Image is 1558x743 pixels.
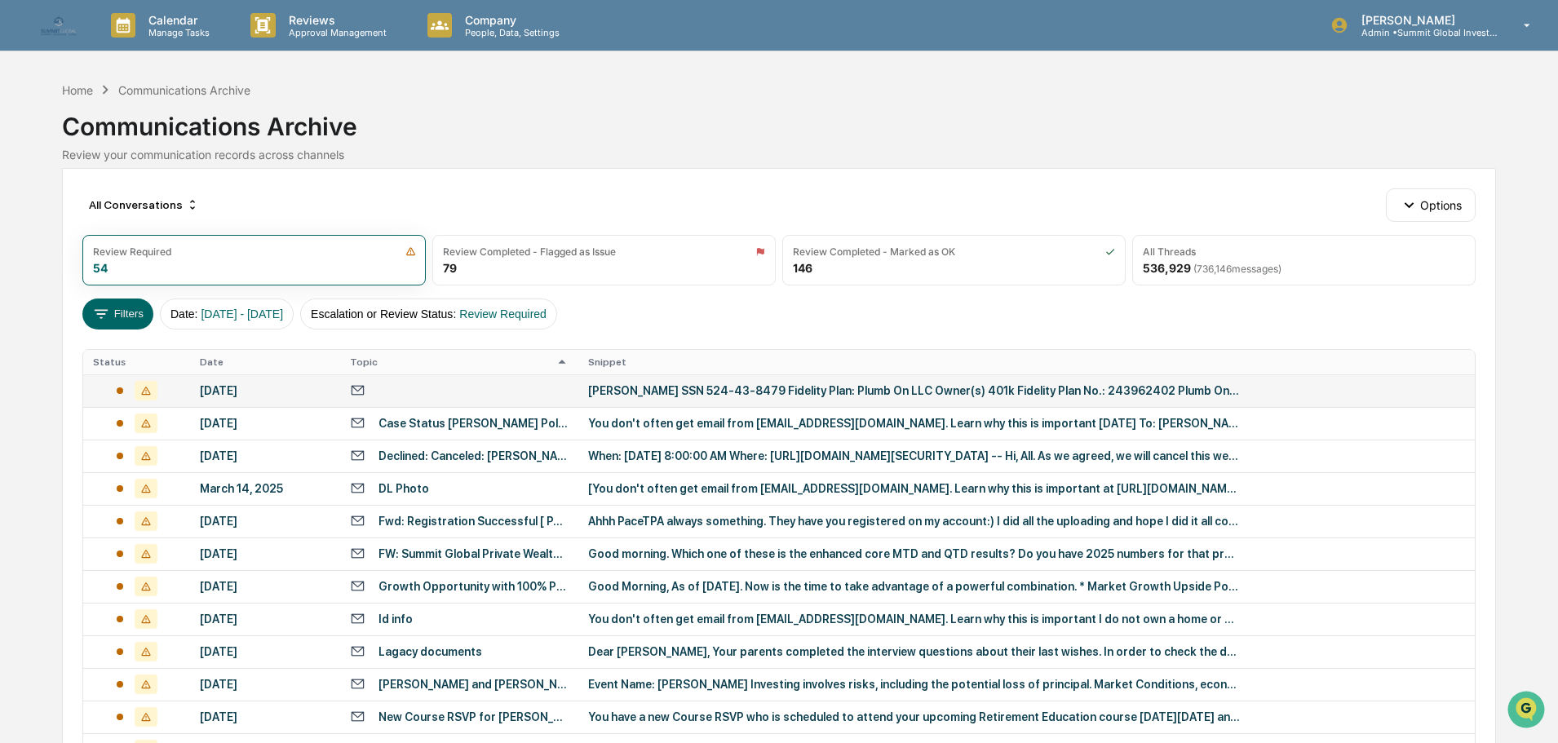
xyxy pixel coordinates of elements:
img: logo [39,13,78,38]
div: 79 [443,261,457,275]
div: Good morning. Which one of these is the enhanced core MTD and QTD results? Do you have 2025 numbe... [588,547,1241,560]
div: [DATE] [200,678,330,691]
a: 🖐️Preclearance [10,199,112,228]
div: [DATE] [200,645,330,658]
div: Communications Archive [62,99,1495,141]
th: Date [190,350,340,374]
div: Event Name: [PERSON_NAME] Investing involves risks, including the potential loss of principal. Ma... [588,678,1241,691]
p: [PERSON_NAME] [1348,13,1500,27]
div: You have a new Course RSVP who is scheduled to attend your upcoming Retirement Education course [... [588,710,1241,723]
div: FW: Summit Global Private Wealth [DATE] Markete Update [378,547,569,560]
div: [DATE] [200,613,330,626]
span: Pylon [162,276,197,289]
div: When: [DATE] 8:00:00 AM Where: [URL][DOMAIN_NAME][SECURITY_DATA] -- Hi, All. As we agreed, we wil... [588,449,1241,462]
div: Ahhh PaceTPA always something. They have you registered on my account:) I did all the uploading a... [588,515,1241,528]
span: Review Required [459,307,547,321]
p: How can we help? [16,34,297,60]
div: 🔎 [16,238,29,251]
a: 🗄️Attestations [112,199,209,228]
div: Fwd: Registration Successful [ PACETPA, [URL][DOMAIN_NAME]] [378,515,569,528]
span: Preclearance [33,206,105,222]
div: Lagacy documents [378,645,482,658]
div: 54 [93,261,108,275]
div: Review Required [93,245,171,258]
span: Data Lookup [33,237,103,253]
div: Review your communication records across channels [62,148,1495,161]
div: [DATE] [200,449,330,462]
div: Declined: Canceled: [PERSON_NAME][GEOGRAPHIC_DATA] w/TIAA Weekly Call [378,449,569,462]
iframe: Open customer support [1506,689,1550,733]
p: Approval Management [276,27,395,38]
th: Snippet [578,350,1475,374]
div: You don't often get email from [EMAIL_ADDRESS][DOMAIN_NAME]. Learn why this is important I do not... [588,613,1241,626]
div: 🖐️ [16,207,29,220]
div: Home [62,83,93,97]
span: Attestations [135,206,202,222]
div: [DATE] [200,384,330,397]
div: [DATE] [200,580,330,593]
div: Good Morning, As of [DATE]. Now is the time to take advantage of a powerful combination. * Market... [588,580,1241,593]
th: Topic [340,350,578,374]
div: Start new chat [55,125,268,141]
div: [DATE] [200,547,330,560]
button: Date:[DATE] - [DATE] [160,299,294,329]
div: 146 [793,261,812,275]
div: All Conversations [82,192,206,218]
div: DL Photo [378,482,429,495]
img: 1746055101610-c473b297-6a78-478c-a979-82029cc54cd1 [16,125,46,154]
div: [PERSON_NAME] and [PERSON_NAME] [378,678,569,691]
div: All Threads [1143,245,1196,258]
div: [PERSON_NAME] SSN 524-43-8479 Fidelity Plan: Plumb On LLC Owner(s) 401k Fidelity Plan No.: 243962... [588,384,1241,397]
div: You don't often get email from [EMAIL_ADDRESS][DOMAIN_NAME]. Learn why this is important [DATE] T... [588,417,1241,430]
div: [DATE] [200,515,330,528]
button: Filters [82,299,153,329]
div: Dear [PERSON_NAME], Your parents completed the interview questions about their last wishes. In or... [588,645,1241,658]
div: New Course RSVP for [PERSON_NAME] [378,710,569,723]
p: Calendar [135,13,218,27]
div: [DATE] [200,417,330,430]
button: Options [1386,188,1475,221]
img: icon [405,246,416,257]
img: icon [1105,246,1115,257]
p: Admin • Summit Global Investments [1348,27,1500,38]
div: Review Completed - Marked as OK [793,245,955,258]
div: March 14, 2025 [200,482,330,495]
a: Powered byPylon [115,276,197,289]
p: Manage Tasks [135,27,218,38]
p: Reviews [276,13,395,27]
div: 🗄️ [118,207,131,220]
button: Start new chat [277,130,297,149]
div: Case Status [PERSON_NAME] Policy Number: 4351639374 [378,417,569,430]
div: [DATE] [200,710,330,723]
div: Communications Archive [118,83,250,97]
a: 🔎Data Lookup [10,230,109,259]
img: icon [755,246,765,257]
div: Id info [378,613,413,626]
button: Escalation or Review Status:Review Required [300,299,557,329]
p: Company [452,13,568,27]
span: [DATE] - [DATE] [201,307,283,321]
th: Status [83,350,189,374]
div: Review Completed - Flagged as Issue [443,245,616,258]
div: [You don't often get email from [EMAIL_ADDRESS][DOMAIN_NAME]. Learn why this is important at [URL... [588,482,1241,495]
div: 536,929 [1143,261,1281,275]
span: ( 736,146 messages) [1193,263,1281,275]
p: People, Data, Settings [452,27,568,38]
div: Growth Opportunity with 100% Protection [378,580,569,593]
div: We're available if you need us! [55,141,206,154]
